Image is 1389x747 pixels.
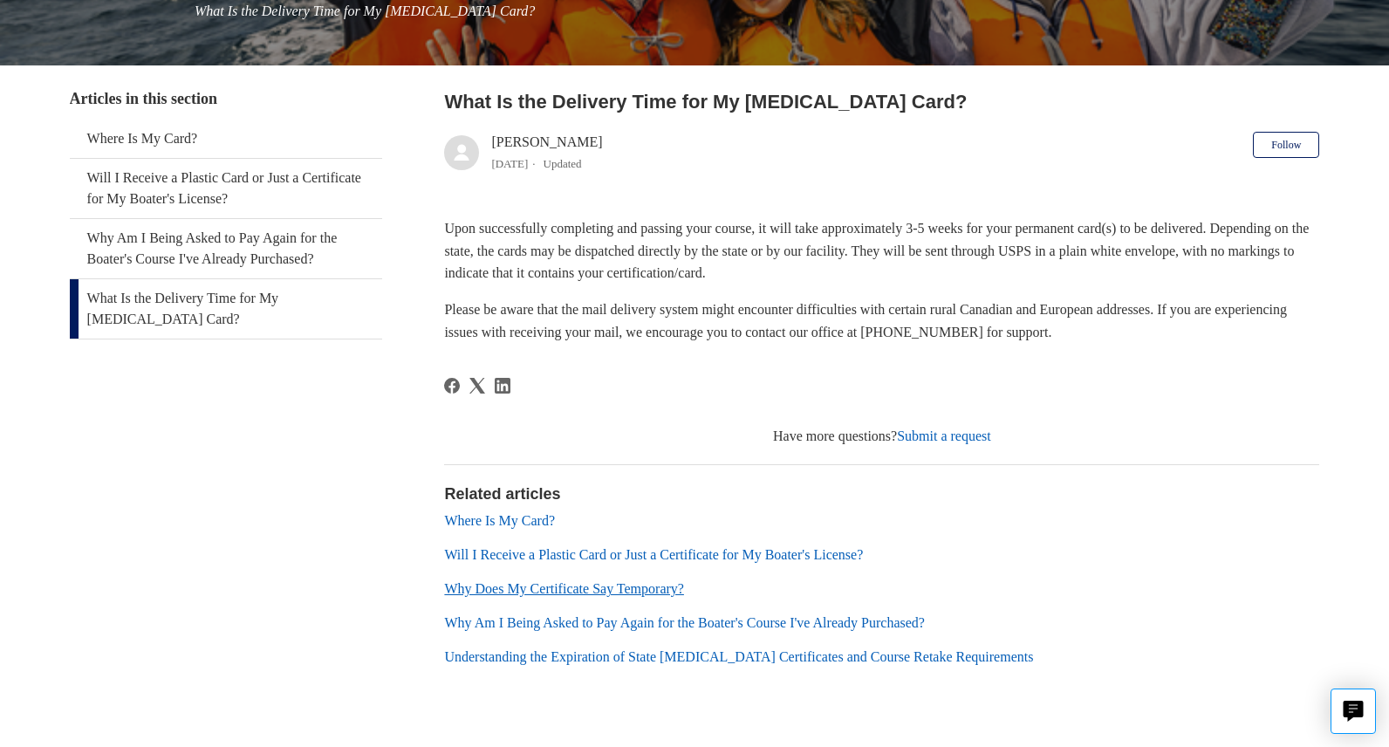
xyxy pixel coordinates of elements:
time: 05/09/2024, 14:28 [491,157,528,170]
div: [PERSON_NAME] [491,132,602,174]
h2: Related articles [444,483,1319,506]
a: LinkedIn [495,378,510,394]
a: Why Am I Being Asked to Pay Again for the Boater's Course I've Already Purchased? [70,219,382,278]
a: Submit a request [897,428,991,443]
p: Please be aware that the mail delivery system might encounter difficulties with certain rural Can... [444,298,1319,343]
a: Facebook [444,378,460,394]
a: Will I Receive a Plastic Card or Just a Certificate for My Boater's License? [444,547,863,562]
li: Updated [544,157,582,170]
a: Where Is My Card? [444,513,555,528]
svg: Share this page on LinkedIn [495,378,510,394]
span: Articles in this section [70,90,217,107]
a: X Corp [469,378,485,394]
svg: Share this page on X Corp [469,378,485,394]
a: Will I Receive a Plastic Card or Just a Certificate for My Boater's License? [70,159,382,218]
button: Live chat [1331,689,1376,734]
span: What Is the Delivery Time for My [MEDICAL_DATA] Card? [195,3,535,18]
p: Upon successfully completing and passing your course, it will take approximately 3-5 weeks for yo... [444,217,1319,284]
button: Follow Article [1253,132,1319,158]
a: Why Does My Certificate Say Temporary? [444,581,684,596]
a: Understanding the Expiration of State [MEDICAL_DATA] Certificates and Course Retake Requirements [444,649,1033,664]
svg: Share this page on Facebook [444,378,460,394]
div: Have more questions? [444,426,1319,447]
a: What Is the Delivery Time for My [MEDICAL_DATA] Card? [70,279,382,339]
a: Where Is My Card? [70,120,382,158]
a: Why Am I Being Asked to Pay Again for the Boater's Course I've Already Purchased? [444,615,925,630]
h2: What Is the Delivery Time for My Boating Card? [444,87,1319,116]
